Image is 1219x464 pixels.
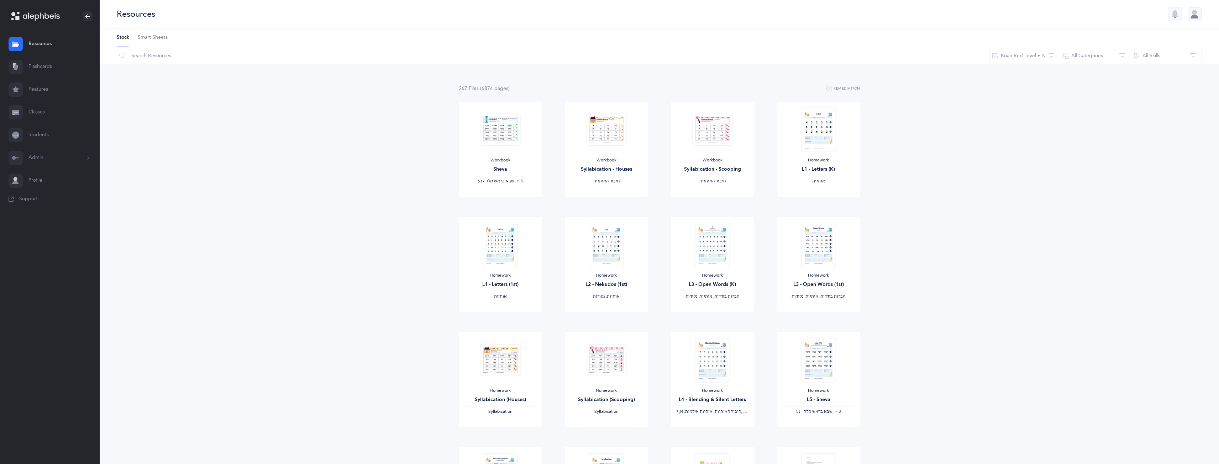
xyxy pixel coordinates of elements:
[1131,47,1202,64] button: All Skills
[685,294,739,299] span: ‫הברות בודדות, אותיות, נקודות‬
[571,281,642,288] div: L2 - Nekudos (1st)
[494,294,507,299] span: ‫אותיות‬
[593,294,620,299] span: ‫אותיות, נקודות‬
[677,158,748,163] div: Workbook
[699,178,726,183] span: ‫חיבור האותיות‬
[571,409,642,415] div: Syllabication
[586,344,627,376] img: Homework_Syllabication-EN_Red_Scooping_EN_thumbnail_1724301177.png
[571,388,642,394] div: Homework
[571,166,642,173] div: Syllabication - Houses
[792,294,845,299] span: ‫הברות בודדות, אותיות, נקודות‬
[506,86,508,91] span: s
[695,223,730,267] img: Homework_L3_OpenWords_R_EN_thumbnail_1731229486.png
[477,86,479,91] span: s
[589,223,624,267] img: Homework_L2_Nekudos_R_EN_1_thumbnail_1731617499.png
[586,113,627,146] img: Syllabication-Workbook-Level-1-EN_Red_Houses_thumbnail_1741114032.png
[783,388,855,394] div: Homework
[464,409,536,415] div: Syllabication
[677,409,748,415] div: ‪, + 1‬
[464,396,536,404] div: Syllabication (Houses)
[677,409,741,414] span: ‫חיבור האותיות, אותיות אילמות: א, י‬
[826,85,860,93] button: Remediation
[677,166,748,173] div: Syllabication - Scooping
[801,223,836,267] img: Homework_L3_OpenWords_O_Red_EN_thumbnail_1731217670.png
[692,113,733,146] img: Syllabication-Workbook-Level-1-EN_Red_Scooping_thumbnail_1741114434.png
[677,396,748,404] div: L4 - Blending & Silent Letters
[812,178,825,183] span: ‫אותיות‬
[464,158,536,163] div: Workbook
[801,107,836,152] img: Homework_L1_Letters_R_EN_thumbnail_1731214661.png
[19,196,38,203] span: Support
[459,86,479,91] span: 267 File
[464,281,536,288] div: L1 - Letters (1st)
[796,409,832,414] span: ‫שבא בראש מלה - נע‬
[464,388,536,394] div: Homework
[783,273,855,278] div: Homework
[571,158,642,163] div: Workbook
[989,47,1060,64] button: Kriah Red Level • A
[783,409,855,415] div: ‪, + 3‬
[116,47,989,64] input: Search Resources
[480,344,521,376] img: Homework_Syllabication-EN_Red_Houses_EN_thumbnail_1724301135.png
[801,338,836,382] img: Homework_L5_Sheva_R_EN_thumbnail_1754305392.png
[677,281,748,288] div: L3 - Open Words (K)
[571,273,642,278] div: Homework
[480,86,510,91] span: (6874 page )
[783,396,855,404] div: L5 - Sheva
[783,166,855,173] div: L1 - Letters (K)
[783,281,855,288] div: L3 - Open Words (1st)
[117,8,155,20] div: Resources
[677,273,748,278] div: Homework
[478,178,514,183] span: ‫שבא בראש מלה - נע‬
[783,158,855,163] div: Homework
[464,178,536,184] div: ‪, + 3‬
[464,166,536,173] div: Sheva
[483,223,517,267] img: Homework_L1_Letters_O_Red_EN_thumbnail_1731215195.png
[138,34,168,41] span: Smart Sheets
[695,338,730,382] img: Homework_L4_BlendingAndSilentLetters_R_EN_thumbnail_1731217887.png
[571,396,642,404] div: Syllabication (Scooping)
[593,178,620,183] span: ‫חיבור האותיות‬
[1183,428,1210,455] iframe: Drift Widget Chat Controller
[480,113,521,146] img: Sheva-Workbook-Red_EN_thumbnail_1754012358.png
[677,388,748,394] div: Homework
[464,273,536,278] div: Homework
[1060,47,1131,64] button: All Categories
